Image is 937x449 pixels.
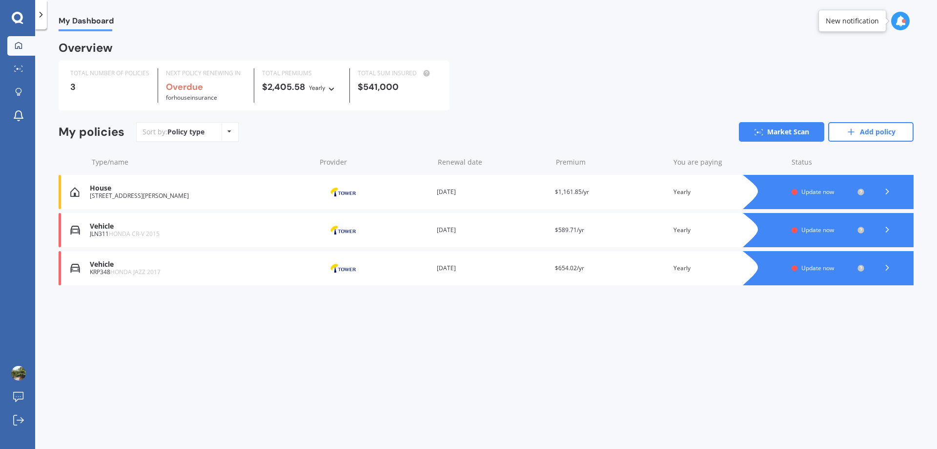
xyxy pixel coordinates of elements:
span: $654.02/yr [555,264,584,272]
div: 3 [70,82,150,92]
div: New notification [826,16,879,26]
div: Premium [556,157,666,167]
span: Update now [801,188,834,196]
div: Policy type [167,127,204,137]
div: Vehicle [90,260,311,269]
img: Vehicle [70,263,80,273]
div: Provider [320,157,430,167]
div: Yearly [309,83,326,93]
span: $589.71/yr [555,226,584,234]
span: Update now [801,264,834,272]
a: Add policy [828,122,914,142]
span: Update now [801,226,834,234]
div: Type/name [92,157,312,167]
img: Tower [319,259,367,278]
div: Overview [59,43,113,53]
span: for House insurance [166,93,217,102]
div: Yearly [673,263,784,273]
div: KRP348 [90,269,311,276]
span: HONDA CR-V 2015 [109,230,160,238]
div: TOTAL PREMIUMS [262,68,342,78]
div: House [90,184,311,192]
img: Vehicle [70,225,80,235]
div: $541,000 [358,82,437,92]
div: [DATE] [437,263,547,273]
div: My policies [59,125,124,139]
span: $1,161.85/yr [555,188,589,196]
div: [DATE] [437,225,547,235]
span: My Dashboard [59,16,114,29]
div: Sort by: [143,127,204,137]
div: [STREET_ADDRESS][PERSON_NAME] [90,192,311,199]
img: picture [11,366,26,381]
div: You are paying [673,157,784,167]
div: Yearly [673,225,784,235]
img: Tower [319,221,367,239]
div: TOTAL NUMBER OF POLICIES [70,68,150,78]
div: Status [792,157,865,167]
b: Overdue [166,81,203,93]
div: Renewal date [438,157,548,167]
div: TOTAL SUM INSURED [358,68,437,78]
img: Tower [319,183,367,201]
div: Yearly [673,187,784,197]
div: $2,405.58 [262,82,342,93]
div: JLN311 [90,231,311,237]
div: [DATE] [437,187,547,197]
a: Market Scan [739,122,824,142]
img: House [70,187,80,197]
div: Vehicle [90,222,311,231]
span: HONDA JAZZ 2017 [110,268,161,276]
div: NEXT POLICY RENEWING IN [166,68,245,78]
